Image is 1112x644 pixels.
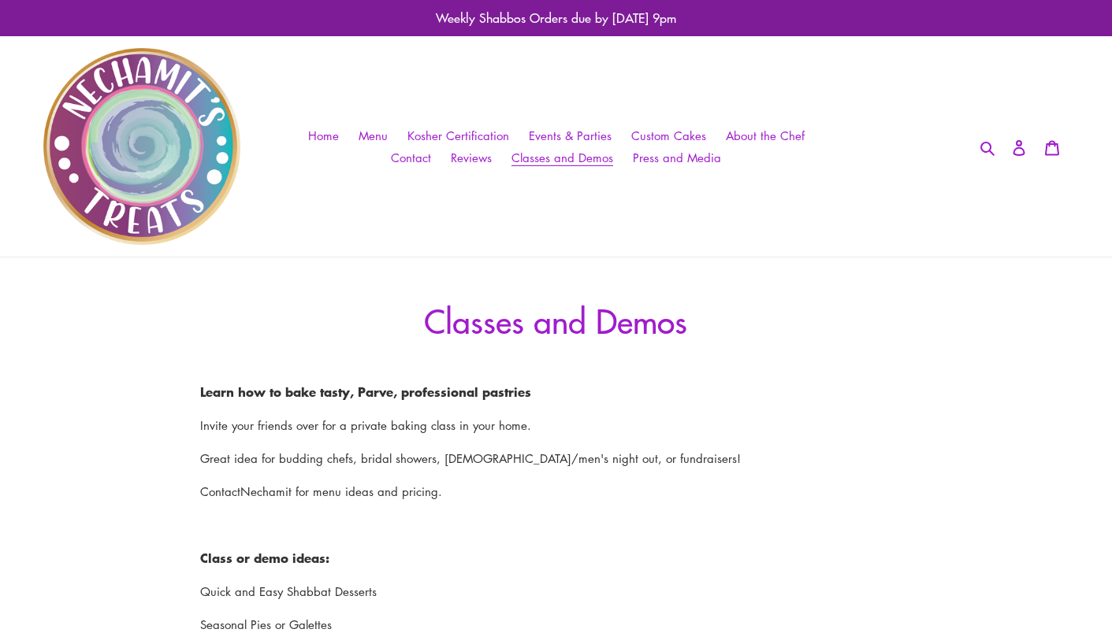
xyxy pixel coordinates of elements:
[400,124,517,147] a: Kosher Certification
[308,128,339,144] span: Home
[351,124,396,147] a: Menu
[521,124,619,147] a: Events & Parties
[200,301,912,339] h1: Classes and Demos
[383,146,439,169] a: Contact
[43,48,240,245] img: Nechamit&#39;s Treats
[200,416,912,435] p: Invite your friends over for a private baking class in your home.
[200,583,912,601] p: Quick and Easy Shabbat Desserts
[391,150,431,166] span: Contact
[633,150,721,166] span: Press and Media
[623,124,714,147] a: Custom Cakes
[718,124,813,147] a: About the Chef
[631,128,706,144] span: Custom Cakes
[511,150,613,166] span: Classes and Demos
[443,146,500,169] a: Reviews
[200,483,240,499] span: Contact
[200,382,531,401] b: Learn how to bake tasty, Parve, professional pastries
[200,616,912,634] p: Seasonal Pies or Galettes
[200,483,912,501] p: Nechamit for menu ideas and pricing.
[726,128,805,144] span: About the Chef
[529,128,612,144] span: Events & Parties
[200,548,329,567] span: Class or demo ideas:
[300,124,347,147] a: Home
[200,450,912,468] p: Great idea for budding chefs, bridal showers, [DEMOGRAPHIC_DATA]/men's night out, or fundraisers!
[625,146,729,169] a: Press and Media
[407,128,509,144] span: Kosher Certification
[451,150,492,166] span: Reviews
[504,146,621,169] a: Classes and Demos
[359,128,388,144] span: Menu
